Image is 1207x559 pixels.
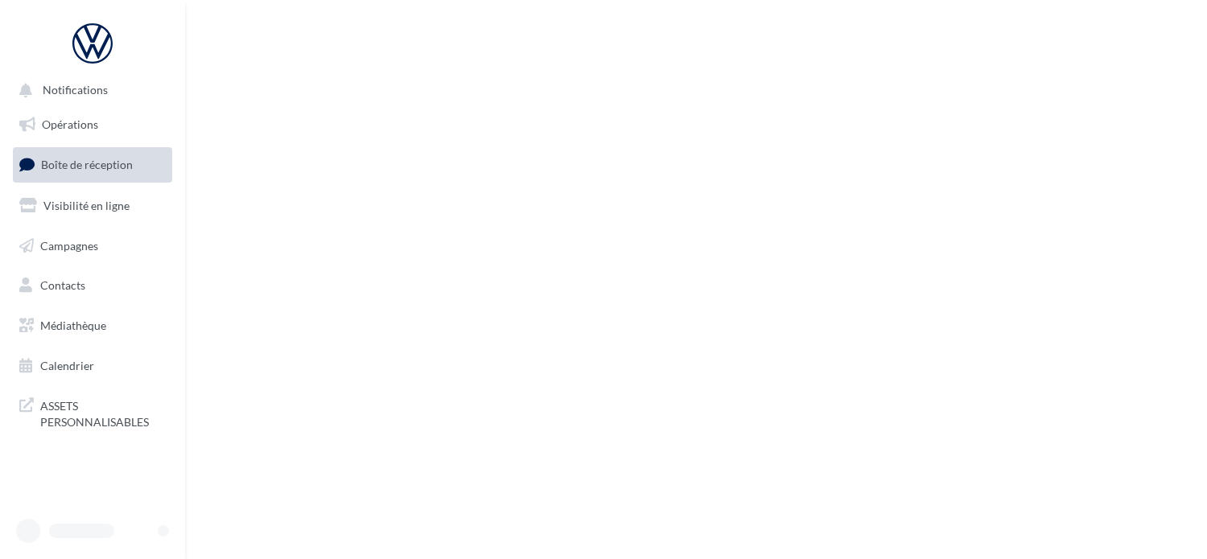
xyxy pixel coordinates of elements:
[40,319,106,332] span: Médiathèque
[10,388,175,436] a: ASSETS PERSONNALISABLES
[40,359,94,372] span: Calendrier
[10,189,175,223] a: Visibilité en ligne
[10,269,175,302] a: Contacts
[10,108,175,142] a: Opérations
[10,147,175,182] a: Boîte de réception
[41,158,133,171] span: Boîte de réception
[40,278,85,292] span: Contacts
[43,84,108,97] span: Notifications
[43,199,130,212] span: Visibilité en ligne
[40,395,166,430] span: ASSETS PERSONNALISABLES
[10,229,175,263] a: Campagnes
[40,238,98,252] span: Campagnes
[42,117,98,131] span: Opérations
[10,309,175,343] a: Médiathèque
[10,349,175,383] a: Calendrier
